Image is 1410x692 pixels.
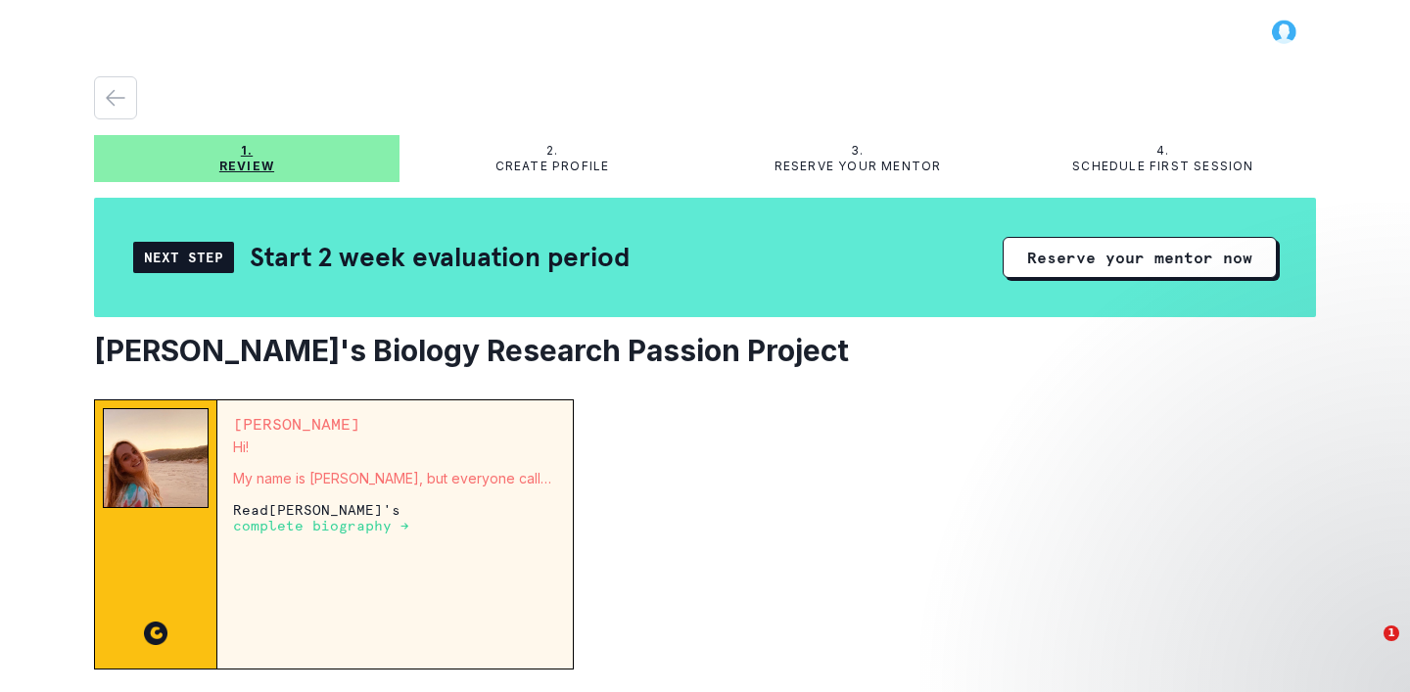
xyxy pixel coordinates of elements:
[233,502,557,533] p: Read [PERSON_NAME] 's
[233,517,409,533] a: complete biography →
[1343,625,1390,672] iframe: Intercom live chat
[250,240,630,274] h2: Start 2 week evaluation period
[1156,143,1169,159] p: 4.
[94,333,1316,368] h2: [PERSON_NAME]'s Biology Research Passion Project
[1384,625,1399,641] span: 1
[144,622,167,645] img: CC image
[103,408,209,508] img: Mentor Image
[851,143,864,159] p: 3.
[233,416,557,432] p: [PERSON_NAME]
[133,242,234,273] div: Next Step
[233,439,557,455] p: Hi!
[1253,16,1316,47] button: profile picture
[233,518,409,533] p: complete biography →
[495,159,610,174] p: Create profile
[1003,237,1277,278] button: Reserve your mentor now
[241,143,253,159] p: 1.
[1072,159,1253,174] p: Schedule first session
[546,143,558,159] p: 2.
[233,471,557,486] p: My name is [PERSON_NAME], but everyone calls me [PERSON_NAME]. I am [DEMOGRAPHIC_DATA] and curren...
[775,159,942,174] p: Reserve your mentor
[219,159,274,174] p: Review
